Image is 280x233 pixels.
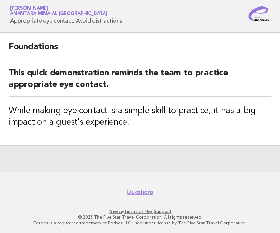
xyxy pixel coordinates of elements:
[10,220,270,226] p: Forbes is a registered trademark of Forbes LLC used under license by The Five Star Travel Corpora...
[248,6,270,21] img: Service Energizers
[9,41,271,59] h2: Foundations
[10,12,107,17] span: Anantara Mina al [GEOGRAPHIC_DATA]
[127,188,153,196] a: Questions
[109,209,123,214] a: Privacy
[10,209,270,214] p: · ·
[9,105,271,128] h3: While making eye contact is a simple skill to practice, it has a big impact on a guest's experience.
[154,209,171,214] a: Support
[10,6,107,16] a: [PERSON_NAME]Anantara Mina al [GEOGRAPHIC_DATA]
[10,214,270,220] p: © 2025 The Five Star Travel Corporation. All rights reserved.
[124,209,153,214] a: Terms of Use
[10,6,122,24] h1: Appropriate eye contact: Avoid distractions
[9,67,271,97] h2: This quick demonstration reminds the team to practice appropriate eye contact.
